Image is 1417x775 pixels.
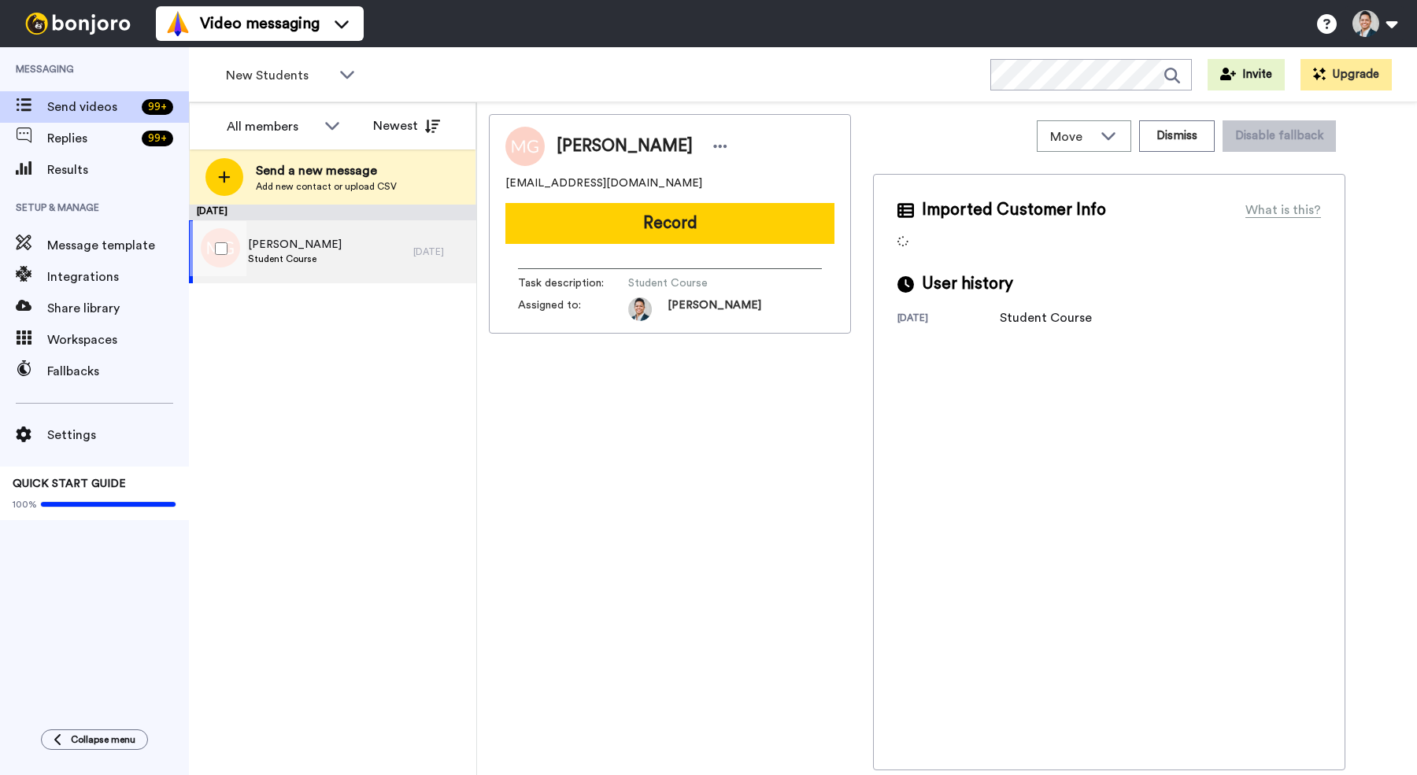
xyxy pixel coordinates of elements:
div: What is this? [1245,201,1321,220]
span: Move [1050,127,1093,146]
span: User history [922,272,1013,296]
span: Settings [47,426,189,445]
span: Send a new message [256,161,397,180]
div: [DATE] [413,245,468,258]
span: Student Course [248,253,342,265]
span: [PERSON_NAME] [248,237,342,253]
span: [PERSON_NAME] [668,297,761,321]
span: Student Course [628,275,778,291]
span: [PERSON_NAME] [557,135,693,158]
div: 99 + [142,131,173,146]
div: All members [227,117,316,136]
span: Workspaces [47,330,189,349]
button: Upgrade [1300,59,1392,90]
span: Collapse menu [71,733,135,746]
span: Video messaging [200,13,320,35]
span: New Students [226,66,331,85]
span: [EMAIL_ADDRESS][DOMAIN_NAME] [505,175,702,191]
span: Assigned to: [518,297,628,321]
span: Message template [47,236,189,255]
img: vm-color.svg [165,11,191,36]
div: 99 + [142,99,173,115]
span: Integrations [47,268,189,286]
span: Add new contact or upload CSV [256,180,397,193]
span: Share library [47,299,189,318]
span: Imported Customer Info [922,198,1106,222]
div: [DATE] [189,205,476,220]
span: Fallbacks [47,362,189,381]
button: Newest [361,110,452,142]
button: Record [505,203,834,244]
img: 20f07c3e-5f8b-476a-8b87-82e97212bbef-1550183619.jpg [628,297,652,321]
img: Image of Marcos Gomnez [505,127,545,166]
span: Send videos [47,98,135,116]
div: Student Course [1000,308,1092,327]
button: Collapse menu [41,729,148,750]
img: bj-logo-header-white.svg [19,13,137,35]
button: Invite [1208,59,1285,90]
span: Task description : [518,275,628,291]
button: Dismiss [1139,120,1215,152]
span: Replies [47,129,135,148]
span: 100% [13,498,37,511]
div: [DATE] [897,312,1000,327]
span: Results [47,161,189,179]
span: QUICK START GUIDE [13,478,126,489]
button: Disable fallback [1223,120,1336,152]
